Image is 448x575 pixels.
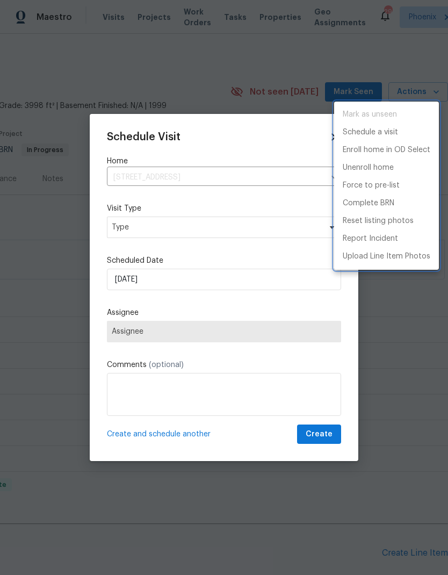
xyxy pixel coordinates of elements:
p: Schedule a visit [343,127,398,138]
p: Report Incident [343,233,398,245]
p: Complete BRN [343,198,394,209]
p: Unenroll home [343,162,394,174]
p: Reset listing photos [343,215,414,227]
p: Upload Line Item Photos [343,251,430,262]
p: Force to pre-list [343,180,400,191]
p: Enroll home in OD Select [343,145,430,156]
